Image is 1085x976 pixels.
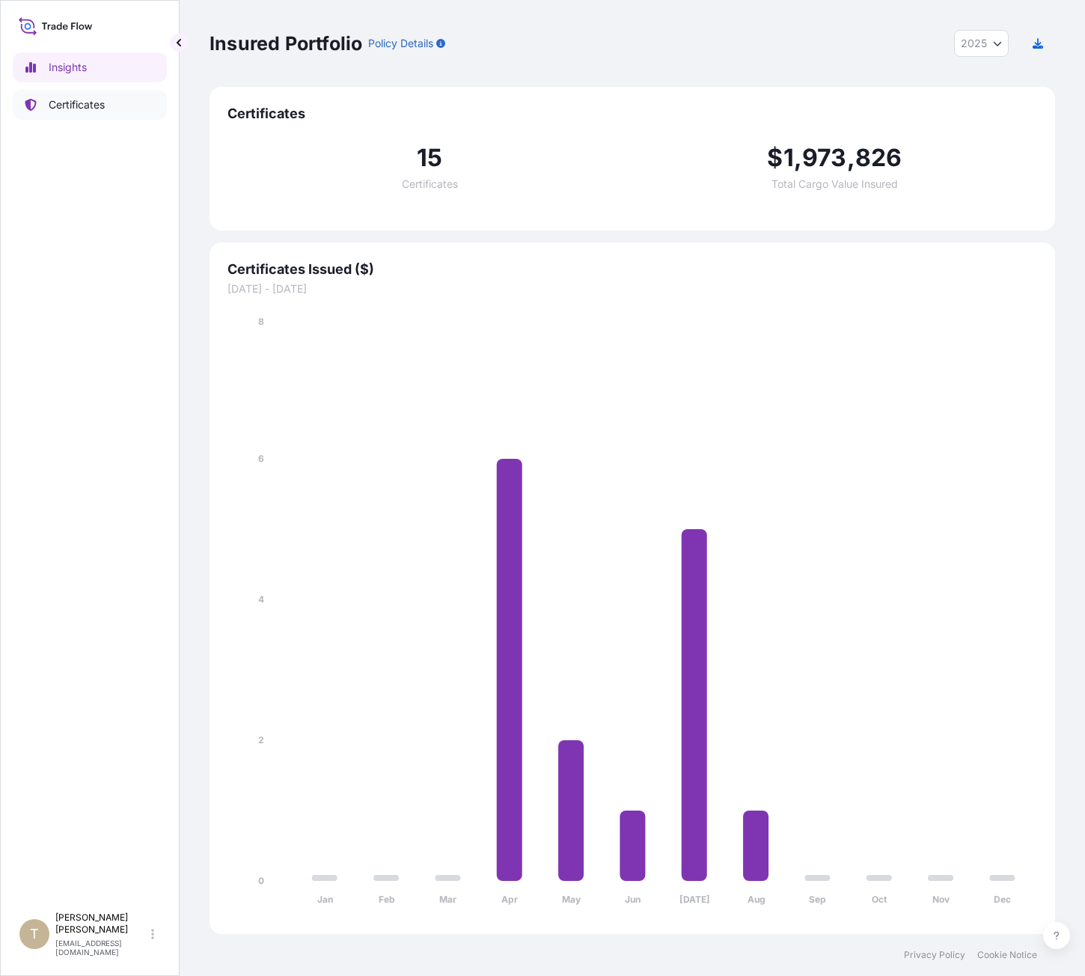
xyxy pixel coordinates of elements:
tspan: Oct [872,894,887,905]
button: Year Selector [954,30,1009,57]
span: 15 [417,146,442,170]
span: $ [767,146,783,170]
a: Certificates [13,90,167,120]
p: Policy Details [368,36,433,51]
tspan: [DATE] [679,894,710,905]
span: , [847,146,855,170]
tspan: 0 [258,875,264,886]
tspan: 6 [258,453,264,464]
p: [EMAIL_ADDRESS][DOMAIN_NAME] [55,939,148,957]
span: Certificates [227,105,1037,123]
p: Insights [49,60,87,75]
span: Total Cargo Value Insured [771,179,898,189]
tspan: Dec [994,894,1011,905]
span: 973 [802,146,847,170]
span: [DATE] - [DATE] [227,281,1037,296]
a: Insights [13,52,167,82]
a: Cookie Notice [977,949,1037,961]
p: Insured Portfolio [210,31,362,55]
span: Certificates Issued ($) [227,260,1037,278]
span: Certificates [402,179,458,189]
p: Certificates [49,97,105,112]
tspan: May [562,894,581,905]
tspan: Apr [501,894,518,905]
tspan: Nov [932,894,950,905]
tspan: 2 [258,734,264,745]
p: [PERSON_NAME] [PERSON_NAME] [55,912,148,936]
tspan: Aug [748,894,765,905]
span: 1 [783,146,794,170]
span: T [30,927,39,942]
tspan: 4 [258,594,264,605]
tspan: Feb [379,894,395,905]
tspan: Jun [625,894,641,905]
a: Privacy Policy [904,949,965,961]
span: , [794,146,802,170]
tspan: Sep [809,894,826,905]
span: 2025 [961,36,987,51]
span: 826 [855,146,902,170]
tspan: Jan [317,894,333,905]
tspan: Mar [439,894,456,905]
tspan: 8 [258,316,264,327]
